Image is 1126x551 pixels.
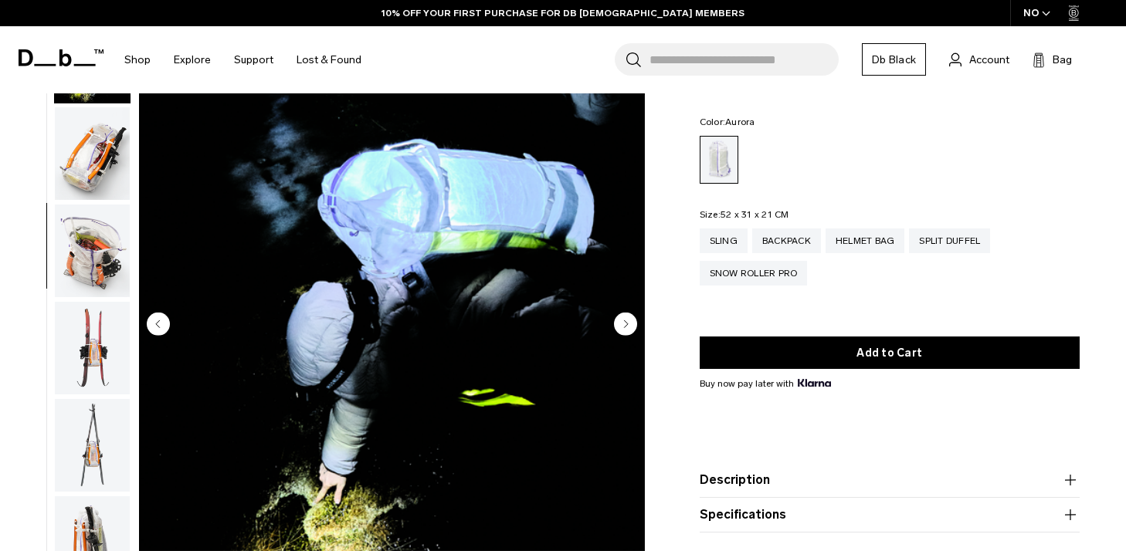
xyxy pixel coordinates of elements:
[700,261,808,286] a: Snow Roller Pro
[55,205,130,297] img: Weigh_Lighter_Backpack_25L_7.png
[124,32,151,87] a: Shop
[382,6,744,20] a: 10% OFF YOUR FIRST PURCHASE FOR DB [DEMOGRAPHIC_DATA] MEMBERS
[700,336,1080,369] button: Add to Cart
[54,398,131,492] button: Weigh_Lighter_Backpack_25L_9.png
[54,106,131,201] button: Weigh_Lighter_Backpack_25L_6.png
[862,43,926,76] a: Db Black
[909,228,990,253] a: Split Duffel
[234,32,273,87] a: Support
[55,399,130,492] img: Weigh_Lighter_Backpack_25L_9.png
[614,313,637,339] button: Next slide
[174,32,211,87] a: Explore
[700,210,789,219] legend: Size:
[700,117,755,127] legend: Color:
[147,313,170,339] button: Previous slide
[752,228,821,253] a: Backpack
[54,204,131,298] button: Weigh_Lighter_Backpack_25L_7.png
[798,379,831,387] img: {"height" => 20, "alt" => "Klarna"}
[700,228,748,253] a: Sling
[700,471,1080,489] button: Description
[700,505,1080,524] button: Specifications
[700,136,738,184] a: Aurora
[700,377,831,390] span: Buy now pay later with
[826,228,905,253] a: Helmet Bag
[1033,50,1072,69] button: Bag
[297,32,361,87] a: Lost & Found
[1053,52,1072,68] span: Bag
[55,302,130,394] img: Weigh_Lighter_Backpack_25L_8.png
[725,117,755,127] span: Aurora
[949,50,1009,69] a: Account
[55,107,130,200] img: Weigh_Lighter_Backpack_25L_6.png
[113,26,373,93] nav: Main Navigation
[969,52,1009,68] span: Account
[721,209,789,220] span: 52 x 31 x 21 CM
[54,301,131,395] button: Weigh_Lighter_Backpack_25L_8.png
